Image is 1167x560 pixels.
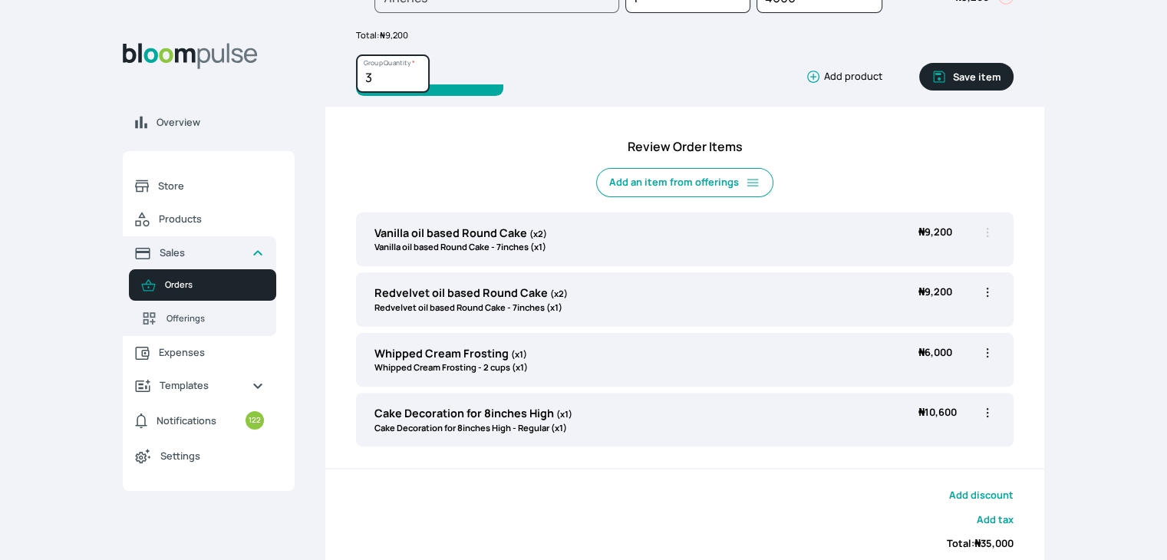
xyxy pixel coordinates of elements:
span: Sales [160,245,239,260]
button: Save item [919,63,1014,91]
a: Notifications122 [123,402,276,439]
span: (x2) [529,228,547,239]
img: Bloom Logo [123,43,258,69]
span: ₦ [918,405,925,419]
span: Expenses [159,345,264,360]
span: 10,600 [918,405,957,419]
span: (x2) [550,288,568,299]
span: ₦ [974,536,981,550]
a: Overview [123,106,295,139]
span: (x1) [511,348,527,360]
p: Redvelvet oil based Round Cake [374,285,568,301]
a: Templates [123,369,276,402]
span: Store [158,179,264,193]
a: Store [123,170,276,203]
a: Orders [129,269,276,301]
span: Total: [947,536,1014,551]
p: Whipped Cream Frosting - 2 cups (x1) [374,361,528,374]
h4: Review Order Items [356,137,1014,156]
span: 35,000 [974,536,1014,550]
span: Templates [160,378,239,393]
span: ₦ [918,345,925,359]
p: Cake Decoration for 8inches High [374,405,572,422]
span: (x1) [556,408,572,420]
p: Vanilla oil based Round Cake - 7inches (x1) [374,241,547,254]
p: Cake Decoration for 8inches High - Regular (x1) [374,422,572,435]
span: 9,200 [918,285,952,298]
p: Total: [356,29,1014,42]
span: Settings [160,449,264,463]
p: Vanilla oil based Round Cake [374,225,547,242]
span: Products [159,212,264,226]
button: Add product [799,69,882,84]
p: Redvelvet oil based Round Cake - 7inches (x1) [374,301,568,315]
button: Add discount [949,488,1014,502]
a: Products [123,203,276,236]
button: Add an item from offerings [596,168,773,197]
span: Offerings [166,312,264,325]
p: Whipped Cream Frosting [374,345,528,362]
span: ₦ [918,225,925,239]
span: ₦ [918,285,925,298]
span: Overview [157,115,282,130]
span: 9,200 [918,225,952,239]
button: Add tax [977,512,1014,527]
a: Expenses [123,336,276,369]
span: 6,000 [918,345,952,359]
span: 9,200 [380,29,408,41]
a: Offerings [129,301,276,336]
span: ₦ [380,29,385,41]
small: 122 [246,411,264,430]
a: Sales [123,236,276,269]
a: Settings [123,439,276,473]
span: Notifications [157,413,216,428]
span: Orders [165,278,264,292]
